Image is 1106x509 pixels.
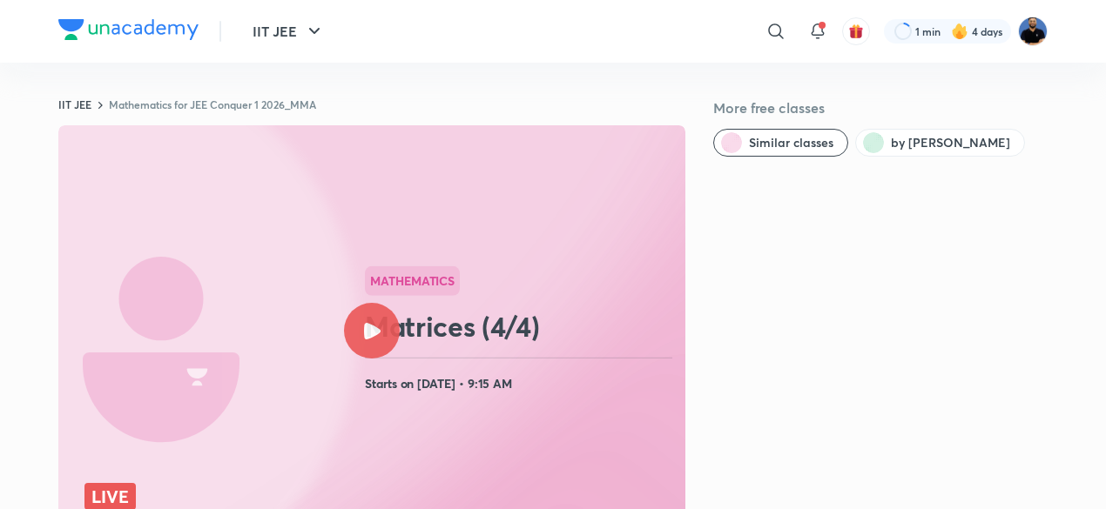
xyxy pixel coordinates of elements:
h5: More free classes [713,97,1048,118]
img: avatar [848,23,864,39]
a: Mathematics for JEE Conquer 1 2026_MMA [109,97,316,111]
button: avatar [842,17,870,45]
img: Company Logo [58,19,199,40]
h2: Matrices (4/4) [365,309,678,344]
img: streak [951,23,968,40]
button: Similar classes [713,129,848,157]
button: IIT JEE [242,14,335,49]
a: Company Logo [58,19,199,44]
img: Md Afroj [1018,17,1048,46]
span: by Md Afroj [891,134,1010,151]
h4: Starts on [DATE] • 9:15 AM [365,372,678,395]
a: IIT JEE [58,97,91,111]
button: by Md Afroj [855,129,1025,157]
span: Similar classes [749,134,833,151]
